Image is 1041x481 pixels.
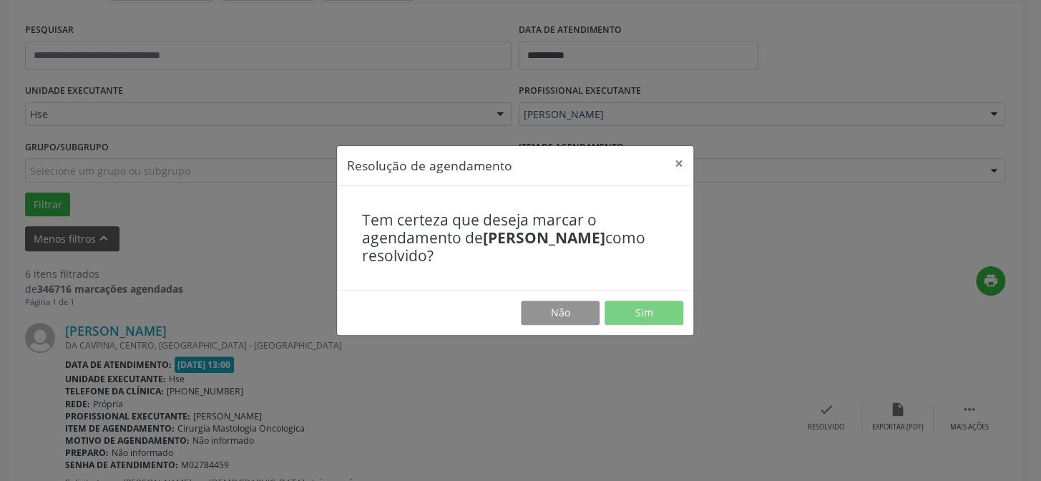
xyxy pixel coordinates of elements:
button: Não [521,301,600,325]
b: [PERSON_NAME] [483,228,605,248]
button: Close [665,146,693,181]
button: Sim [605,301,683,325]
h4: Tem certeza que deseja marcar o agendamento de como resolvido? [362,211,668,266]
h5: Resolução de agendamento [347,156,512,175]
